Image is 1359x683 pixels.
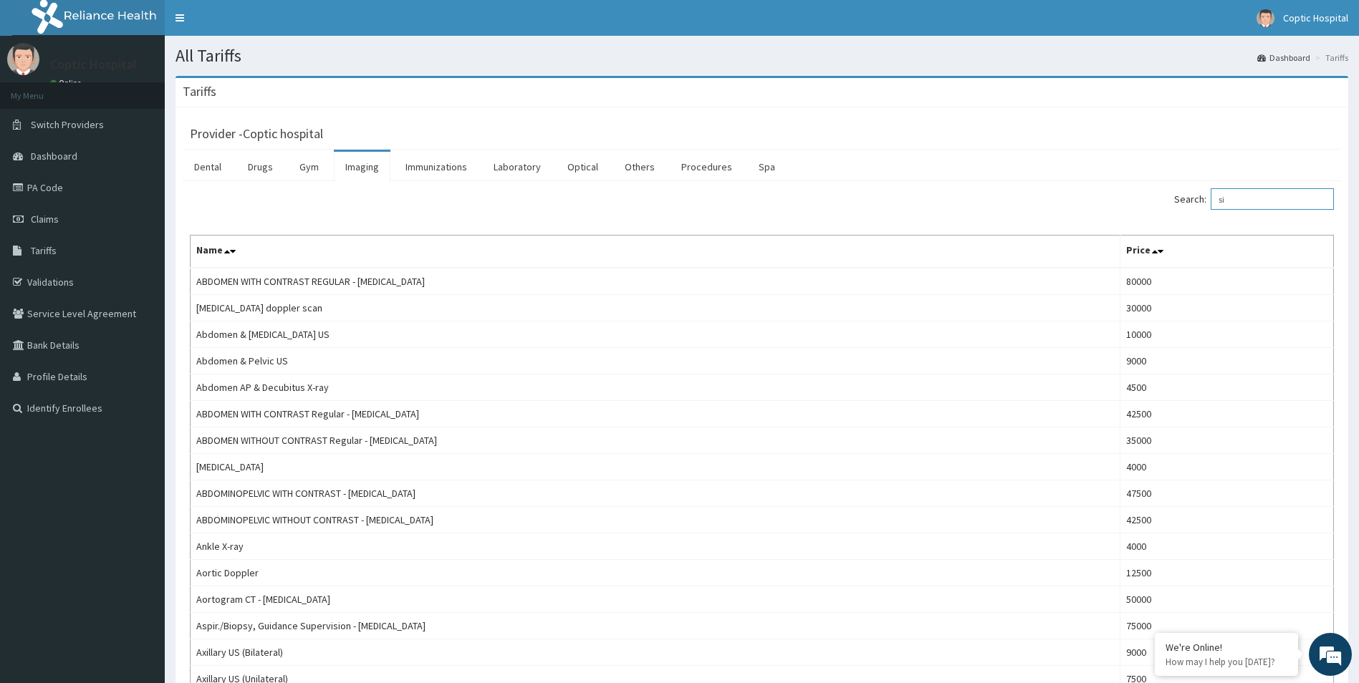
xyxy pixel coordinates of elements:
[191,295,1120,321] td: [MEDICAL_DATA] doppler scan
[1120,401,1334,427] td: 42500
[1120,454,1334,480] td: 4000
[334,152,390,182] a: Imaging
[1283,11,1348,24] span: Coptic Hospital
[482,152,552,182] a: Laboratory
[1120,348,1334,374] td: 9000
[394,152,479,182] a: Immunizations
[191,454,1120,480] td: [MEDICAL_DATA]
[191,480,1120,507] td: ABDOMINOPELVIC WITH CONTRAST - [MEDICAL_DATA]
[1120,236,1334,268] th: Price
[50,58,137,71] p: Coptic Hospital
[191,639,1120,666] td: Axillary US (Bilateral)
[191,613,1120,639] td: Aspir./Biopsy, Guidance Supervision - [MEDICAL_DATA]
[1120,507,1334,533] td: 42500
[191,401,1120,427] td: ABDOMEN WITH CONTRAST Regular - [MEDICAL_DATA]
[183,152,233,182] a: Dental
[1120,321,1334,348] td: 10000
[27,72,58,107] img: d_794563401_company_1708531726252_794563401
[191,560,1120,586] td: Aortic Doppler
[1166,641,1287,654] div: We're Online!
[191,507,1120,533] td: ABDOMINOPELVIC WITHOUT CONTRAST - [MEDICAL_DATA]
[191,236,1120,268] th: Name
[83,180,198,325] span: We're online!
[1312,52,1348,64] li: Tariffs
[1120,639,1334,666] td: 9000
[191,348,1120,374] td: Abdomen & Pelvic US
[288,152,330,182] a: Gym
[556,152,610,182] a: Optical
[1120,295,1334,321] td: 30000
[235,7,269,42] div: Minimize live chat window
[191,374,1120,401] td: Abdomen AP & Decubitus X-ray
[75,80,241,99] div: Chat with us now
[613,152,666,182] a: Others
[191,321,1120,348] td: Abdomen & [MEDICAL_DATA] US
[1120,533,1334,560] td: 4000
[31,118,104,131] span: Switch Providers
[670,152,744,182] a: Procedures
[1174,188,1334,210] label: Search:
[1120,427,1334,454] td: 35000
[183,85,216,98] h3: Tariffs
[236,152,284,182] a: Drugs
[1257,52,1310,64] a: Dashboard
[7,391,273,441] textarea: Type your message and hit 'Enter'
[191,427,1120,454] td: ABDOMEN WITHOUT CONTRAST Regular - [MEDICAL_DATA]
[31,150,77,163] span: Dashboard
[31,213,59,226] span: Claims
[191,533,1120,560] td: Ankle X-ray
[176,47,1348,65] h1: All Tariffs
[50,78,85,88] a: Online
[1120,374,1334,401] td: 4500
[1257,9,1274,27] img: User Image
[1120,613,1334,639] td: 75000
[1120,586,1334,613] td: 50000
[190,127,323,140] h3: Provider - Coptic hospital
[1166,656,1287,668] p: How may I help you today?
[191,268,1120,295] td: ABDOMEN WITH CONTRAST REGULAR - [MEDICAL_DATA]
[1120,560,1334,586] td: 12500
[1120,268,1334,295] td: 80000
[1211,188,1334,210] input: Search:
[747,152,787,182] a: Spa
[1120,480,1334,507] td: 47500
[31,244,57,257] span: Tariffs
[191,586,1120,613] td: Aortogram CT - [MEDICAL_DATA]
[7,43,39,75] img: User Image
